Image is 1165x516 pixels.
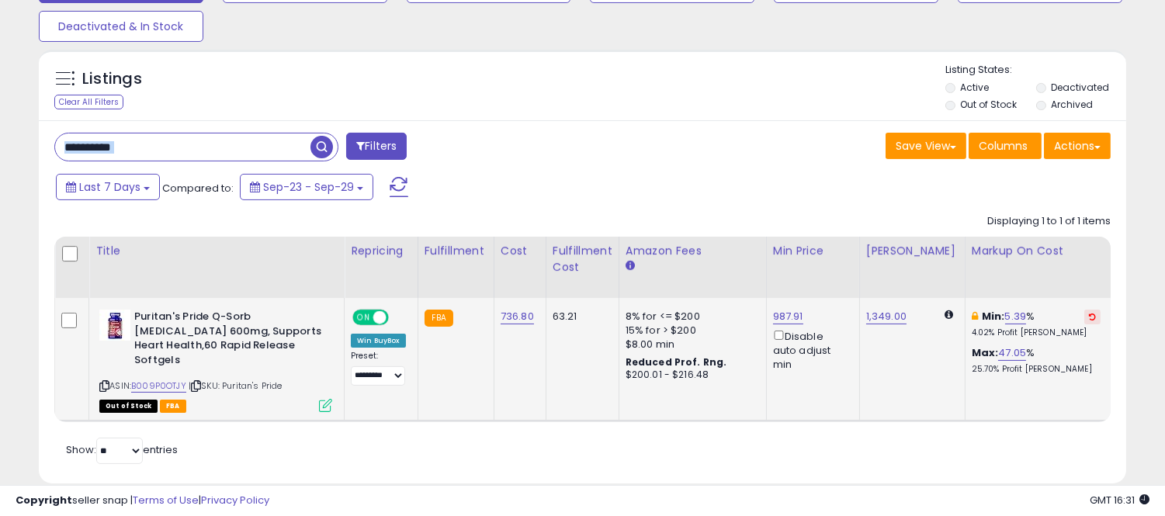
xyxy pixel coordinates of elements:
p: 4.02% Profit [PERSON_NAME] [972,327,1101,338]
div: Markup on Cost [972,243,1106,259]
label: Out of Stock [960,98,1017,111]
div: Repricing [351,243,411,259]
h5: Listings [82,68,142,90]
a: 987.91 [773,309,803,324]
div: Fulfillment [425,243,487,259]
i: Revert to store-level Min Markup [1089,313,1096,320]
span: | SKU: Puritan's Pride [189,379,283,392]
label: Active [960,81,989,94]
span: All listings that are currently out of stock and unavailable for purchase on Amazon [99,400,158,413]
i: This overrides the store level min markup for this listing [972,311,978,321]
div: [PERSON_NAME] [866,243,959,259]
span: Columns [979,138,1028,154]
div: Disable auto adjust min [773,327,848,372]
div: 8% for <= $200 [626,310,754,324]
strong: Copyright [16,493,72,507]
div: Clear All Filters [54,95,123,109]
a: Terms of Use [133,493,199,507]
div: $200.01 - $216.48 [626,369,754,382]
a: 1,349.00 [866,309,907,324]
span: OFF [387,311,411,324]
div: Cost [501,243,539,259]
small: Amazon Fees. [626,259,635,273]
div: ASIN: [99,310,332,410]
button: Actions [1044,133,1111,159]
div: seller snap | | [16,493,269,508]
span: ON [354,311,373,324]
p: Listing States: [945,63,1126,78]
span: FBA [160,400,186,413]
div: Amazon Fees [626,243,760,259]
span: Last 7 Days [79,179,140,195]
button: Last 7 Days [56,174,160,200]
b: Max: [972,345,999,360]
a: 736.80 [501,309,534,324]
div: $8.00 min [626,338,754,352]
div: 63.21 [553,310,607,324]
i: Calculated using Dynamic Max Price. [945,310,953,320]
button: Sep-23 - Sep-29 [240,174,373,200]
label: Deactivated [1051,81,1109,94]
button: Filters [346,133,407,160]
div: Title [95,243,338,259]
p: 25.70% Profit [PERSON_NAME] [972,364,1101,375]
b: Reduced Prof. Rng. [626,355,727,369]
div: % [972,346,1101,375]
div: Win BuyBox [351,334,406,348]
div: Fulfillment Cost [553,243,612,275]
div: % [972,310,1101,338]
a: B009P0OTJY [131,379,186,393]
span: Show: entries [66,442,178,457]
b: Min: [982,309,1005,324]
span: Sep-23 - Sep-29 [263,179,354,195]
div: Preset: [351,351,406,386]
span: Compared to: [162,181,234,196]
button: Deactivated & In Stock [39,11,203,42]
div: 15% for > $200 [626,324,754,338]
a: Privacy Policy [201,493,269,507]
label: Archived [1051,98,1093,111]
button: Save View [886,133,966,159]
span: 2025-10-7 16:31 GMT [1090,493,1149,507]
th: The percentage added to the cost of goods (COGS) that forms the calculator for Min & Max prices. [965,237,1112,298]
a: 5.39 [1005,309,1027,324]
img: 41LABpRtQjL._SL40_.jpg [99,310,130,341]
a: 47.05 [998,345,1026,361]
b: Puritan's Pride Q-Sorb [MEDICAL_DATA] 600mg, Supports Heart Health,60 Rapid Release Softgels [134,310,323,371]
small: FBA [425,310,453,327]
div: Min Price [773,243,853,259]
button: Columns [969,133,1042,159]
div: Displaying 1 to 1 of 1 items [987,214,1111,229]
